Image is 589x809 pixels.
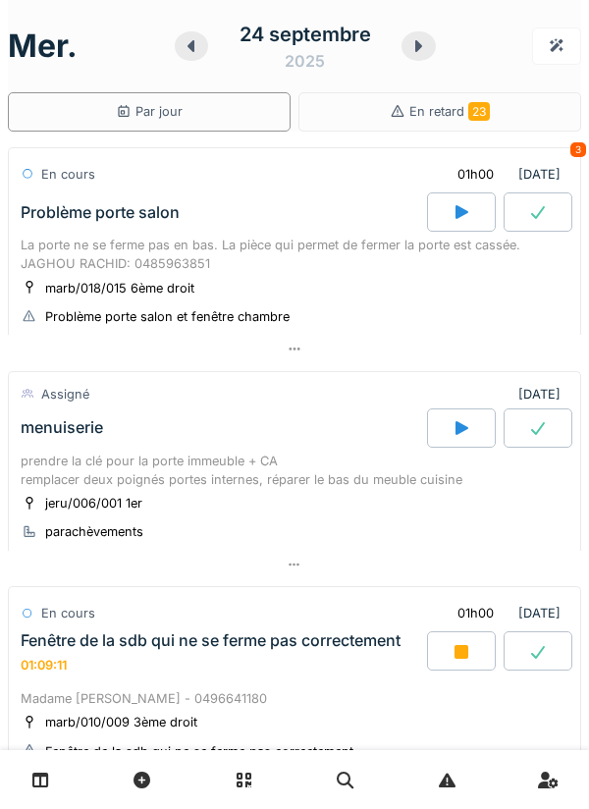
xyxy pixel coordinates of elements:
div: [DATE] [441,595,568,631]
div: prendre la clé pour la porte immeuble + CA remplacer deux poignés portes internes, réparer le bas... [21,452,568,489]
div: marb/018/015 6ème droit [45,279,194,297]
span: En retard [409,104,490,119]
div: 2025 [285,49,325,73]
div: En cours [41,165,95,184]
div: marb/010/009 3ème droit [45,713,197,731]
h1: mer. [8,27,78,65]
div: Madame [PERSON_NAME] - 0496641180 [21,689,568,708]
div: Fenêtre de la sdb qui ne se ferme pas correctement [45,742,353,761]
div: [DATE] [518,385,568,404]
div: jeru/006/001 1er [45,494,142,512]
div: 01h00 [457,165,494,184]
div: parachèvements [45,522,143,541]
div: 3 [570,142,586,157]
div: Problème porte salon et fenêtre chambre [45,307,290,326]
span: 23 [468,102,490,121]
div: Par jour [116,102,183,121]
div: En cours [41,604,95,622]
div: [DATE] [441,156,568,192]
div: La porte ne se ferme pas en bas. La pièce qui permet de fermer la porte est cassée. JAGHOU RACHID... [21,236,568,273]
div: Assigné [41,385,89,404]
div: 01:09:11 [21,659,67,674]
div: Fenêtre de la sdb qui ne se ferme pas correctement [21,632,401,651]
div: menuiserie [21,418,103,437]
div: Problème porte salon [21,203,180,222]
div: 01h00 [457,604,494,622]
div: 24 septembre [240,20,371,49]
